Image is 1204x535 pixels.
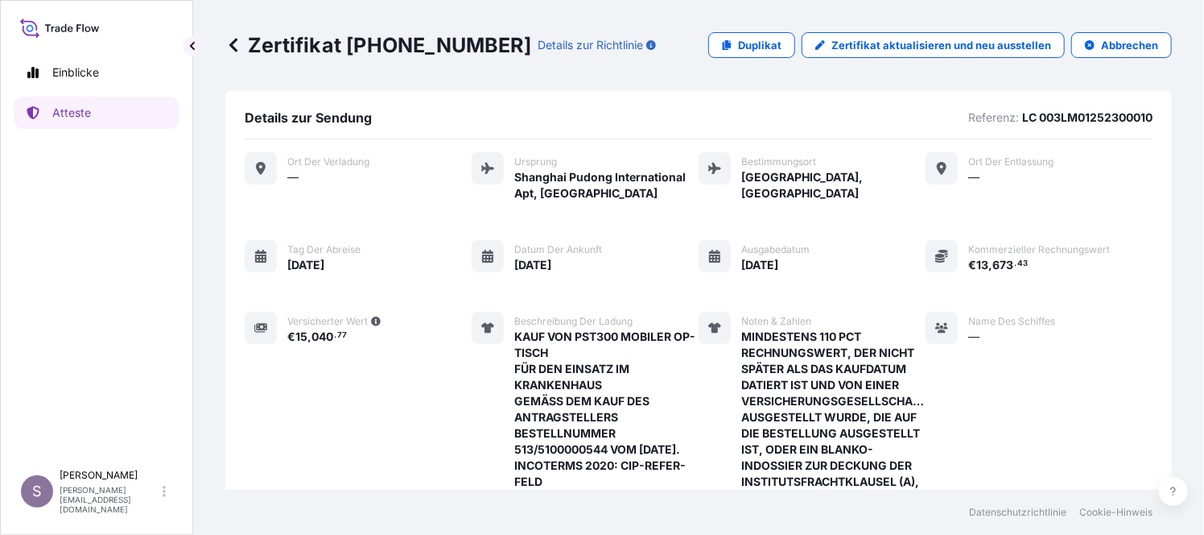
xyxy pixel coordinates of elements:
[287,257,324,273] span: [DATE]
[514,156,557,168] span: Ursprung
[514,329,699,506] span: KAUF VON PST300 MOBILER OP-TISCH FÜR DEN EINSATZ IM KRANKENHAUS GEMÄSS DEM KAUF DES ANTRAGSTELLER...
[538,37,643,53] p: Details zur Richtlinie
[337,333,347,338] span: 77
[1014,261,1016,267] span: .
[248,32,531,58] font: Zertifikat [PHONE_NUMBER]
[514,243,602,256] span: Datum der Ankunft
[968,243,1110,256] span: Kommerzieller Rechnungswert
[741,169,926,201] span: [GEOGRAPHIC_DATA], [GEOGRAPHIC_DATA]
[245,110,372,126] span: Details zur Sendung
[1079,506,1152,519] a: Cookie-Hinweis
[514,315,633,328] span: Beschreibung der Ladung
[334,333,336,338] span: .
[968,169,979,185] span: —
[831,37,1051,53] p: Zertifikat aktualisieren und neu ausstellen
[287,169,299,185] span: —
[514,169,699,201] span: Shanghai Pudong International Apt, [GEOGRAPHIC_DATA]
[287,315,368,328] span: Versicherter Wert
[968,329,979,345] span: —
[708,32,795,58] a: Duplikat
[287,156,369,168] span: Ort der Verladung
[287,243,361,256] span: Tag der Abreise
[1101,37,1158,53] p: Abbrechen
[738,37,781,53] p: Duplikat
[969,506,1066,519] a: Datenschutzrichtlinie
[60,485,159,514] p: [PERSON_NAME][EMAIL_ADDRESS][DOMAIN_NAME]
[14,56,179,89] a: Einblicke
[968,156,1053,168] span: Ort der Entlassung
[741,257,778,273] span: [DATE]
[802,32,1065,58] a: Zertifikat aktualisieren und neu ausstellen
[741,156,816,168] span: Bestimmungsort
[968,259,976,271] span: €
[14,97,179,129] a: Atteste
[311,331,333,342] span: 040
[287,331,295,342] span: €
[1022,110,1152,126] p: LC 003LM01252300010
[968,315,1055,328] span: Name des Schiffes
[1017,261,1028,267] span: 43
[741,315,811,328] span: Noten & Zahlen
[52,105,91,121] p: Atteste
[514,257,551,273] span: [DATE]
[992,259,1013,271] span: 673
[988,259,992,271] span: ,
[52,64,99,81] p: Einblicke
[976,259,988,271] span: 13
[32,483,42,500] span: S
[307,331,311,342] span: ,
[741,243,810,256] span: Ausgabedatum
[968,110,1019,126] p: Referenz:
[1071,32,1172,58] button: Abbrechen
[60,469,159,482] p: [PERSON_NAME]
[295,331,307,342] span: 15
